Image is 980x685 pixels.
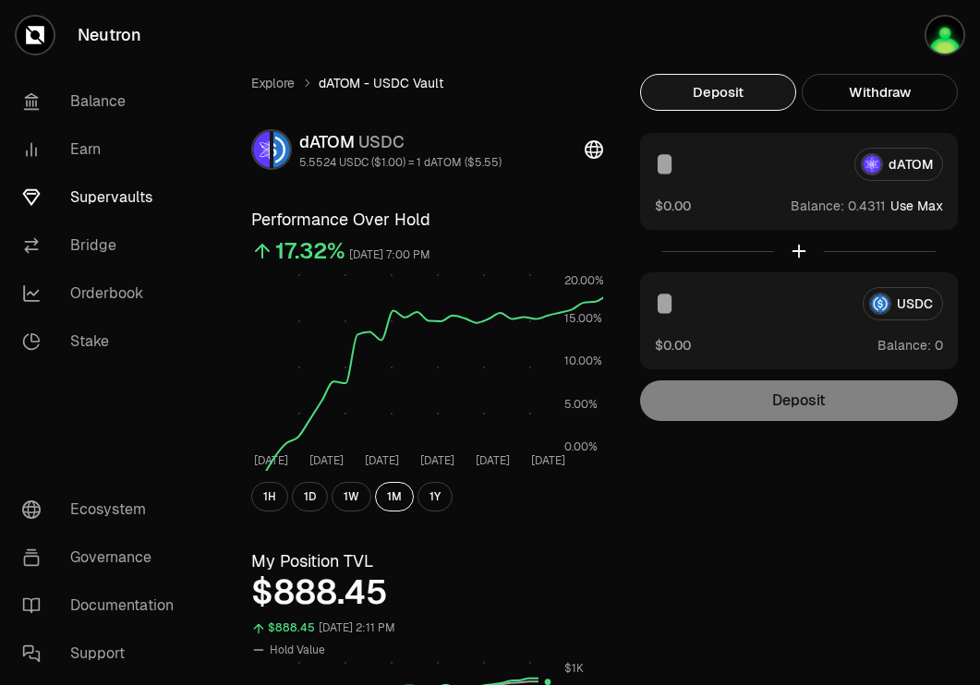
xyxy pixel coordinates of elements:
button: 1D [292,482,328,511]
a: Support [7,630,200,678]
a: Bridge [7,222,200,270]
div: $888.45 [251,574,603,611]
a: Documentation [7,582,200,630]
a: Supervaults [7,174,200,222]
tspan: [DATE] [476,453,510,468]
img: USDC Logo [273,131,290,168]
tspan: 0.00% [564,439,598,454]
a: Explore [251,74,295,92]
tspan: 5.00% [564,397,598,412]
div: $888.45 [268,618,315,639]
h3: My Position TVL [251,548,603,574]
button: 1Y [417,482,453,511]
button: $0.00 [655,335,691,355]
span: Hold Value [270,643,325,657]
button: $0.00 [655,196,691,215]
a: Governance [7,534,200,582]
button: 1M [375,482,414,511]
tspan: 20.00% [564,273,604,288]
div: 17.32% [275,236,345,266]
span: Balance: [877,336,931,355]
h3: Performance Over Hold [251,207,603,233]
div: 5.5524 USDC ($1.00) = 1 dATOM ($5.55) [299,155,502,170]
img: dATOM Logo [253,131,270,168]
div: [DATE] 2:11 PM [319,618,395,639]
button: Deposit [640,74,796,111]
nav: breadcrumb [251,74,603,92]
span: USDC [358,131,405,152]
button: 1W [332,482,371,511]
span: Balance: [791,197,844,215]
tspan: 10.00% [564,354,602,368]
a: Balance [7,78,200,126]
tspan: [DATE] [309,453,344,468]
tspan: [DATE] [365,453,399,468]
div: [DATE] 7:00 PM [349,245,430,266]
a: Stake [7,318,200,366]
tspan: [DATE] [254,453,288,468]
div: dATOM [299,129,502,155]
tspan: 15.00% [564,311,602,326]
span: dATOM - USDC Vault [319,74,443,92]
tspan: [DATE] [531,453,565,468]
img: Atom Staking [926,17,963,54]
a: Ecosystem [7,486,200,534]
button: 1H [251,482,288,511]
tspan: [DATE] [420,453,454,468]
button: Withdraw [802,74,958,111]
tspan: $1K [564,661,584,676]
a: Earn [7,126,200,174]
button: Use Max [890,197,943,215]
a: Orderbook [7,270,200,318]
